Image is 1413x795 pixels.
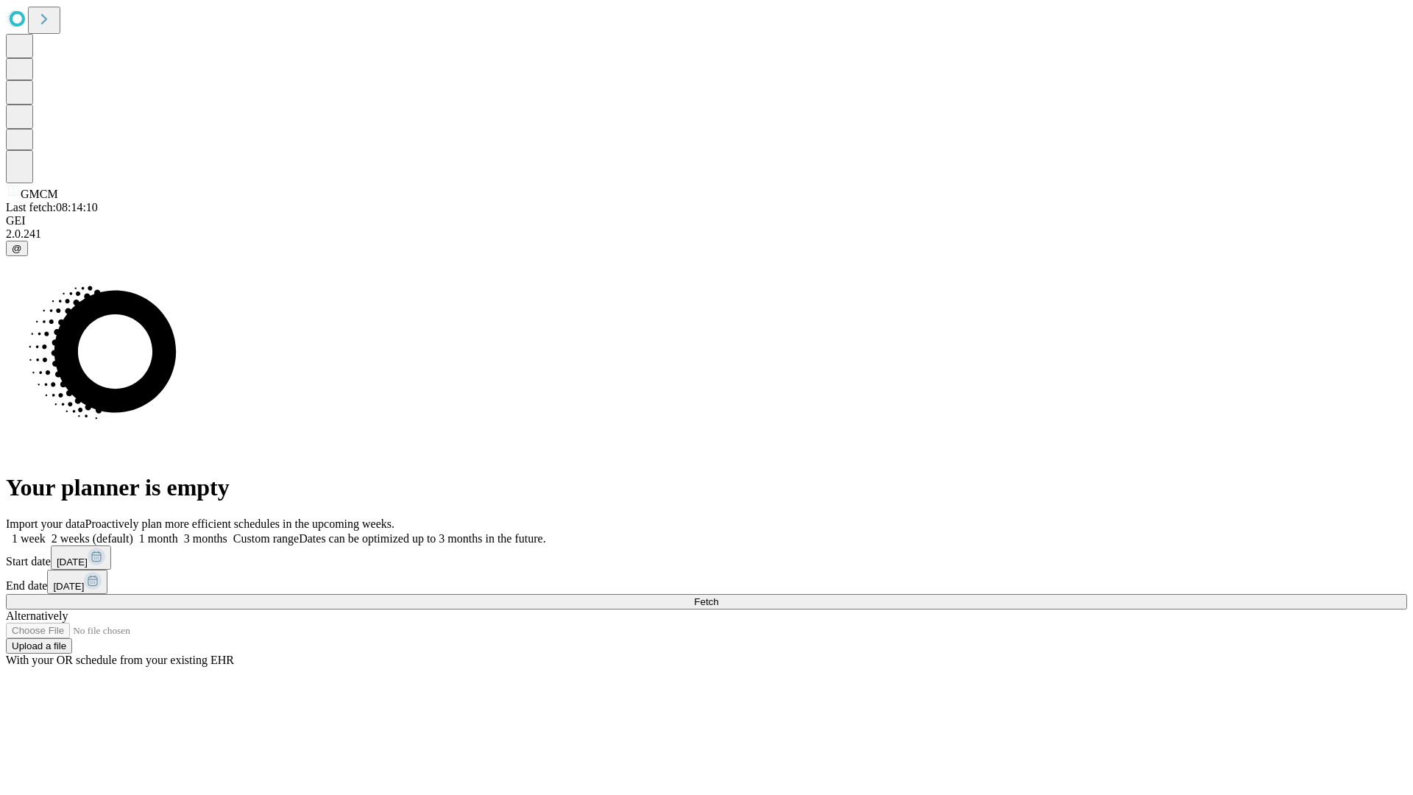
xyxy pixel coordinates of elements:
[21,188,58,200] span: GMCM
[6,517,85,530] span: Import your data
[12,243,22,254] span: @
[6,214,1407,227] div: GEI
[85,517,394,530] span: Proactively plan more efficient schedules in the upcoming weeks.
[6,638,72,654] button: Upload a file
[12,532,46,545] span: 1 week
[184,532,227,545] span: 3 months
[47,570,107,594] button: [DATE]
[6,570,1407,594] div: End date
[139,532,178,545] span: 1 month
[6,474,1407,501] h1: Your planner is empty
[299,532,545,545] span: Dates can be optimized up to 3 months in the future.
[694,596,718,607] span: Fetch
[52,532,133,545] span: 2 weeks (default)
[6,227,1407,241] div: 2.0.241
[6,201,98,213] span: Last fetch: 08:14:10
[6,594,1407,609] button: Fetch
[6,241,28,256] button: @
[233,532,299,545] span: Custom range
[6,609,68,622] span: Alternatively
[53,581,84,592] span: [DATE]
[57,556,88,568] span: [DATE]
[51,545,111,570] button: [DATE]
[6,654,234,666] span: With your OR schedule from your existing EHR
[6,545,1407,570] div: Start date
